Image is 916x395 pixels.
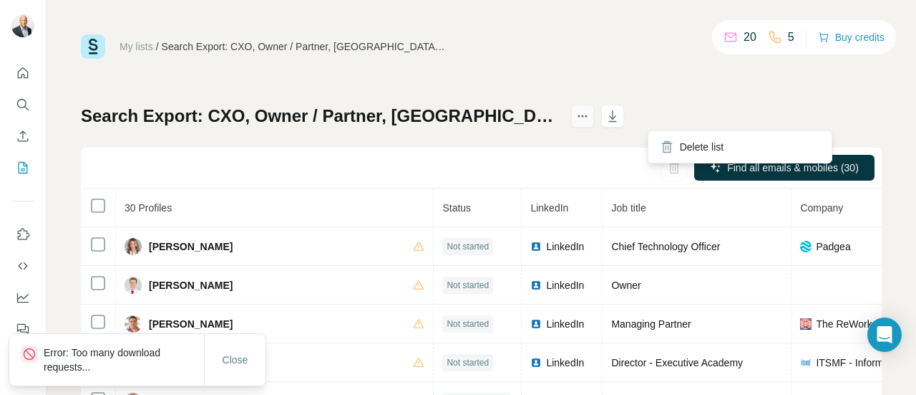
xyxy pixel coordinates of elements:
button: My lists [11,155,34,181]
span: [PERSON_NAME] [149,278,233,292]
img: LinkedIn logo [530,241,542,252]
span: Status [442,202,471,214]
span: Close [223,353,248,367]
p: 5 [788,29,794,46]
img: LinkedIn logo [530,357,542,368]
img: Avatar [125,315,142,333]
img: company-logo [800,357,812,368]
h1: Search Export: CXO, Owner / Partner, [GEOGRAPHIC_DATA] Metropolitan Area - [DATE] 23:44 [81,105,558,128]
div: Open Intercom Messenger [867,318,902,352]
span: Managing Partner [611,318,691,330]
button: Find all emails & mobiles (30) [694,155,874,181]
img: Avatar [125,277,142,294]
span: LinkedIn [530,202,568,214]
img: Avatar [11,14,34,37]
button: Enrich CSV [11,123,34,149]
div: Delete list [651,134,829,160]
li: / [156,39,159,54]
span: Not started [447,240,489,253]
button: Search [11,92,34,118]
span: Not started [447,318,489,330]
button: Feedback [11,316,34,342]
span: 30 Profiles [125,202,172,214]
span: LinkedIn [546,317,584,331]
img: Avatar [125,238,142,255]
span: Not started [447,279,489,292]
button: actions [571,105,594,128]
span: Find all emails & mobiles (30) [727,161,859,175]
span: Director - Executive Academy [611,357,743,368]
span: The ReWork Group [816,317,902,331]
button: Close [213,347,258,373]
button: Buy credits [818,27,885,47]
span: Padgea [816,239,850,254]
p: 20 [744,29,756,46]
img: Surfe Logo [81,34,105,59]
img: LinkedIn logo [530,318,542,330]
a: My lists [120,41,153,52]
span: [PERSON_NAME] [149,317,233,331]
button: Use Surfe API [11,253,34,279]
img: LinkedIn logo [530,280,542,291]
span: Not started [447,356,489,369]
div: Search Export: CXO, Owner / Partner, [GEOGRAPHIC_DATA] Metropolitan Area - [DATE] 23:44 [162,39,448,54]
span: LinkedIn [546,356,584,370]
img: company-logo [800,318,812,330]
img: company-logo [800,241,812,252]
p: Error: Too many download requests... [44,346,204,374]
span: Job title [611,202,645,214]
button: Quick start [11,60,34,86]
span: Company [800,202,843,214]
button: Use Surfe on LinkedIn [11,222,34,247]
span: Owner [611,280,640,291]
button: Dashboard [11,285,34,310]
span: LinkedIn [546,239,584,254]
span: [PERSON_NAME] [149,239,233,254]
span: Chief Technology Officer [611,241,720,252]
span: LinkedIn [546,278,584,292]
